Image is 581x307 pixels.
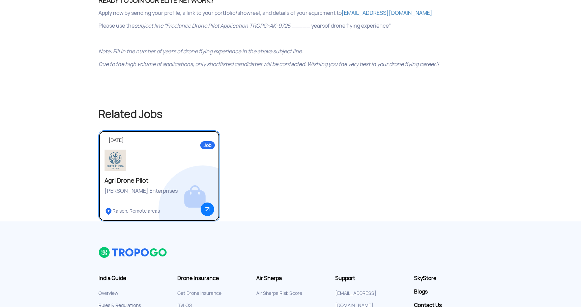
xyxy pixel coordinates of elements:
[414,288,483,295] a: Blogs
[256,290,302,296] a: Air Sherpa Risk Score
[177,290,222,296] a: Get Drone Insurance
[342,9,432,17] a: [EMAIL_ADDRESS][DOMAIN_NAME]
[105,187,214,195] div: [PERSON_NAME] Enterprises
[135,22,166,29] i: subject line "
[110,48,303,55] i: : Fill in the number of years of drone flying experience in the above subject line.
[98,130,220,221] a: Job[DATE]Agri Drone Pilot[PERSON_NAME] EnterprisesRaisen, Remote areas
[256,275,325,282] h3: Air Sherpa
[292,22,325,29] span: _____ years
[105,177,214,185] div: Agri Drone Pilot
[105,207,113,215] img: ic_locationlist.svg
[335,275,404,282] h3: Support
[98,61,439,68] i: Due to the high volume of applications, only shortlisted candidates will be contacted. Wishing yo...
[98,8,483,18] p: Apply now by sending your profile, a link to your portfolio/showreel, and details of your equipme...
[105,150,126,171] img: IMG_5394.png
[177,275,246,282] h3: Drone Insurance
[93,106,488,122] h2: Related Jobs
[98,48,110,55] i: Note
[98,21,483,31] p: Please use the . of drone flying experience"
[98,247,168,258] img: logo
[414,275,483,282] a: SkyStore
[166,22,290,29] i: Freelance Drone Pilot Application TROPG-AK-0725
[98,290,118,296] a: Overview
[98,275,167,282] h3: India Guide
[109,137,214,144] div: [DATE]
[105,207,160,215] div: Raisen, Remote areas
[200,141,215,149] div: Job
[201,203,214,216] img: ic_arrow_popup.png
